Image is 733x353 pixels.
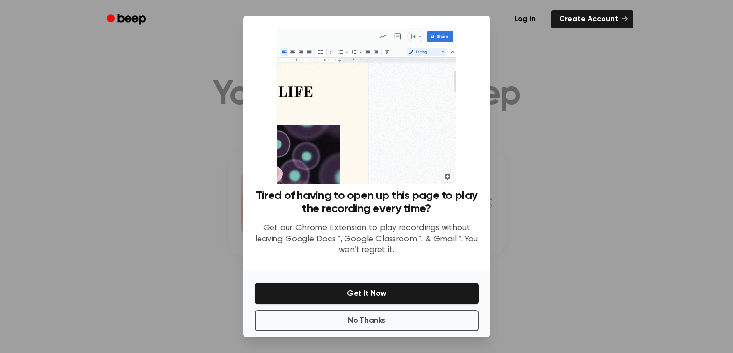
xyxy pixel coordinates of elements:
[255,189,479,215] h3: Tired of having to open up this page to play the recording every time?
[277,28,456,184] img: Beep extension in action
[255,283,479,304] button: Get It Now
[100,10,155,29] a: Beep
[255,223,479,256] p: Get our Chrome Extension to play recordings without leaving Google Docs™, Google Classroom™, & Gm...
[255,310,479,331] button: No Thanks
[551,10,633,28] a: Create Account
[504,8,546,30] a: Log in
